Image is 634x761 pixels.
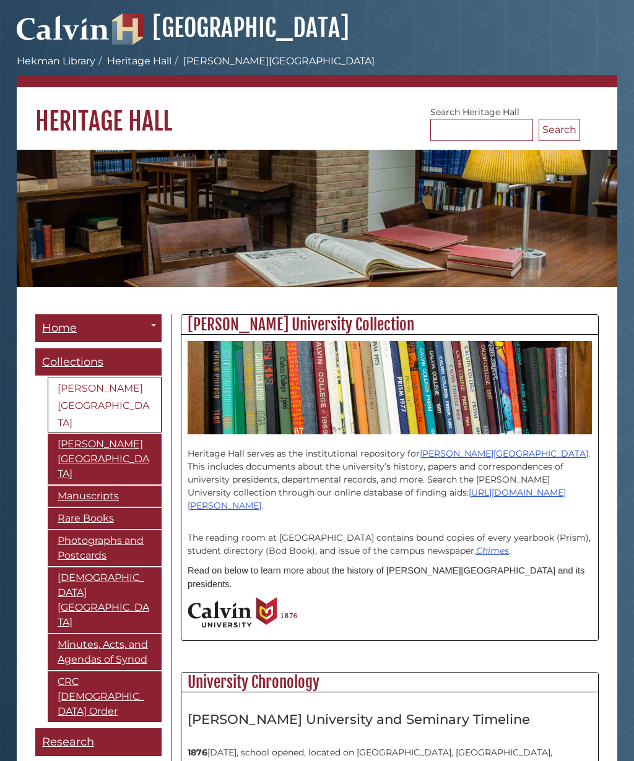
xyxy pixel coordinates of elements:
[112,12,349,43] a: [GEOGRAPHIC_DATA]
[181,673,598,692] h2: University Chronology
[17,55,95,67] a: Hekman Library
[172,54,375,69] li: [PERSON_NAME][GEOGRAPHIC_DATA]
[17,54,617,87] nav: breadcrumb
[48,671,162,722] a: CRC [DEMOGRAPHIC_DATA] Order
[539,119,580,141] button: Search
[188,565,584,589] span: Read on below to learn more about the history of [PERSON_NAME][GEOGRAPHIC_DATA] and its presidents.
[17,87,617,137] h1: Heritage Hall
[476,545,509,556] a: Chimes
[188,518,592,557] p: The reading room at [GEOGRAPHIC_DATA] contains bound copies of every yearbook (Prism), student di...
[48,634,162,670] a: Minutes, Acts, and Agendas of Synod
[188,597,297,628] img: Calvin University 1876
[42,355,103,369] span: Collections
[188,747,207,758] strong: 1876
[188,434,592,512] p: Heritage Hall serves as the institutional repository for . This includes documents about the univ...
[17,28,110,40] a: Calvin University
[35,728,162,756] a: Research
[188,487,566,511] a: [URL][DOMAIN_NAME][PERSON_NAME]
[35,314,162,342] a: Home
[48,508,162,529] a: Rare Books
[112,14,143,45] img: Hekman Library Logo
[48,486,162,507] a: Manuscripts
[48,377,162,432] a: [PERSON_NAME][GEOGRAPHIC_DATA]
[188,341,592,434] img: Calvin University yearbooks
[35,348,162,376] a: Collections
[42,321,77,335] span: Home
[181,315,598,335] h2: [PERSON_NAME] University Collection
[188,711,592,727] h3: [PERSON_NAME] University and Seminary Timeline
[42,735,94,749] span: Research
[420,448,588,459] a: [PERSON_NAME][GEOGRAPHIC_DATA]
[48,567,162,633] a: [DEMOGRAPHIC_DATA][GEOGRAPHIC_DATA]
[48,530,162,566] a: Photographs and Postcards
[107,55,172,67] a: Heritage Hall
[48,434,162,484] a: [PERSON_NAME][GEOGRAPHIC_DATA]
[17,10,110,45] img: Calvin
